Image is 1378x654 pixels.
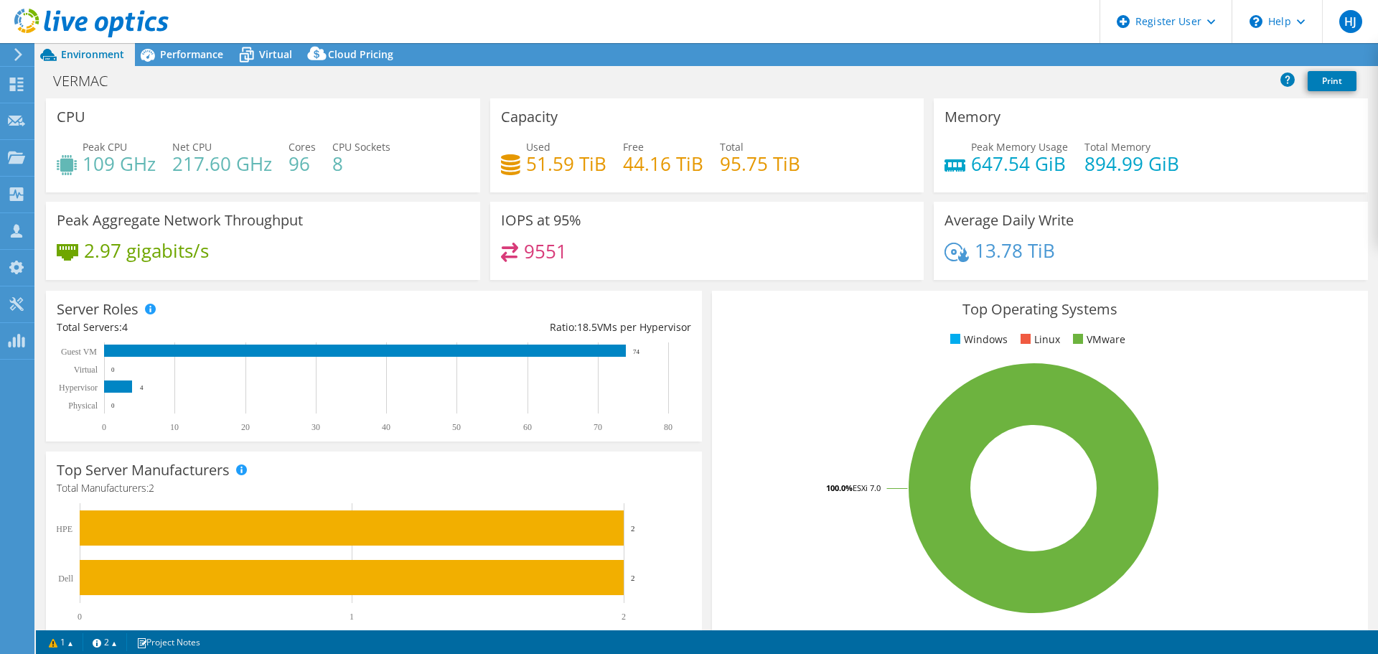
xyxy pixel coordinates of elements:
[122,320,128,334] span: 4
[83,140,127,154] span: Peak CPU
[74,365,98,375] text: Virtual
[332,140,390,154] span: CPU Sockets
[594,422,602,432] text: 70
[526,140,550,154] span: Used
[56,524,72,534] text: HPE
[664,422,672,432] text: 80
[720,156,800,172] h4: 95.75 TiB
[328,47,393,61] span: Cloud Pricing
[1017,332,1060,347] li: Linux
[57,302,139,317] h3: Server Roles
[102,422,106,432] text: 0
[501,109,558,125] h3: Capacity
[720,140,744,154] span: Total
[84,243,209,258] h4: 2.97 gigabits/s
[170,422,179,432] text: 10
[350,612,354,622] text: 1
[623,156,703,172] h4: 44.16 TiB
[39,633,83,651] a: 1
[57,319,374,335] div: Total Servers:
[83,156,156,172] h4: 109 GHz
[289,156,316,172] h4: 96
[577,320,597,334] span: 18.5
[971,140,1068,154] span: Peak Memory Usage
[140,384,144,391] text: 4
[526,156,606,172] h4: 51.59 TiB
[947,332,1008,347] li: Windows
[61,47,124,61] span: Environment
[623,140,644,154] span: Free
[622,612,626,622] text: 2
[971,156,1068,172] h4: 647.54 GiB
[723,302,1357,317] h3: Top Operating Systems
[126,633,210,651] a: Project Notes
[57,462,230,478] h3: Top Server Manufacturers
[68,401,98,411] text: Physical
[631,574,635,582] text: 2
[332,156,390,172] h4: 8
[311,422,320,432] text: 30
[289,140,316,154] span: Cores
[160,47,223,61] span: Performance
[945,109,1000,125] h3: Memory
[975,243,1055,258] h4: 13.78 TiB
[524,243,567,259] h4: 9551
[826,482,853,493] tspan: 100.0%
[111,366,115,373] text: 0
[59,383,98,393] text: Hypervisor
[501,212,581,228] h3: IOPS at 95%
[259,47,292,61] span: Virtual
[631,524,635,533] text: 2
[523,422,532,432] text: 60
[57,109,85,125] h3: CPU
[853,482,881,493] tspan: ESXi 7.0
[1339,10,1362,33] span: HJ
[945,212,1074,228] h3: Average Daily Write
[172,156,272,172] h4: 217.60 GHz
[241,422,250,432] text: 20
[57,480,691,496] h4: Total Manufacturers:
[111,402,115,409] text: 0
[1069,332,1125,347] li: VMware
[78,612,82,622] text: 0
[57,212,303,228] h3: Peak Aggregate Network Throughput
[172,140,212,154] span: Net CPU
[382,422,390,432] text: 40
[47,73,130,89] h1: VERMAC
[1084,140,1150,154] span: Total Memory
[1308,71,1356,91] a: Print
[633,348,640,355] text: 74
[149,481,154,495] span: 2
[1250,15,1262,28] svg: \n
[374,319,691,335] div: Ratio: VMs per Hypervisor
[61,347,97,357] text: Guest VM
[1084,156,1179,172] h4: 894.99 GiB
[83,633,127,651] a: 2
[452,422,461,432] text: 50
[58,574,73,584] text: Dell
